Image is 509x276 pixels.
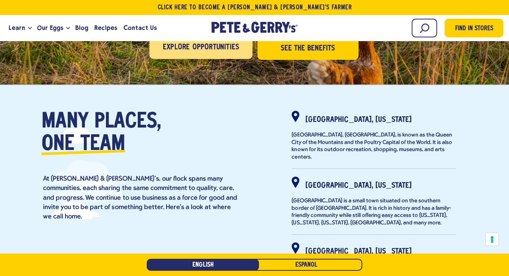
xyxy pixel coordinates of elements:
button: Your consent preferences for tracking technologies [486,233,499,246]
span: Contact Us [124,23,157,33]
p: [GEOGRAPHIC_DATA] is a small town situated on the southern border of [GEOGRAPHIC_DATA]. It is ric... [292,197,456,227]
a: Español [250,259,362,271]
span: Blog [75,23,88,33]
a: Find in Stores [445,19,503,37]
strong: [GEOGRAPHIC_DATA], [US_STATE] [305,116,412,123]
span: Recipes [94,23,117,33]
a: English [147,259,259,271]
a: Our Eggs [34,18,66,38]
span: Many [42,111,89,133]
span: team [80,133,125,156]
strong: [GEOGRAPHIC_DATA], [US_STATE] [305,182,412,189]
a: Blog [72,18,91,38]
span: Find in Stores [455,24,493,34]
a: Contact Us [121,18,160,38]
p: [GEOGRAPHIC_DATA], [GEOGRAPHIC_DATA], is known as the Queen City of the Mountains and the Poultry... [292,132,456,161]
button: Open the dropdown menu for Learn [28,27,32,30]
p: At [PERSON_NAME] & [PERSON_NAME]'s, our flock spans many communities, each sharing the same commi... [43,174,238,221]
span: Explore Opportunities [163,42,239,53]
a: See the Benefits [257,36,359,60]
a: Recipes [91,18,120,38]
span: places, [95,111,161,133]
a: Learn [6,18,28,38]
input: Search [412,19,437,37]
button: Open the dropdown menu for Our Eggs [66,27,70,30]
a: Explore Opportunities [149,34,252,59]
strong: [GEOGRAPHIC_DATA], [US_STATE] [305,248,412,255]
span: Learn [9,23,25,33]
span: one [42,133,74,156]
span: Our Eggs [37,23,63,33]
span: See the Benefits [281,43,335,54]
